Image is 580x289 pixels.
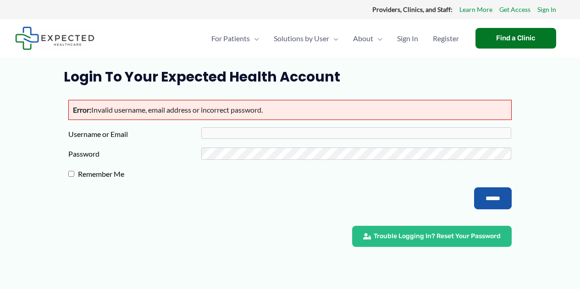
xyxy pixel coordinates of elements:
span: Trouble Logging In? Reset Your Password [374,233,501,240]
strong: Error: [73,105,91,114]
a: Find a Clinic [475,28,556,49]
a: AboutMenu Toggle [346,22,390,55]
label: Password [68,147,201,161]
a: Solutions by UserMenu Toggle [266,22,346,55]
span: Menu Toggle [373,22,382,55]
a: Sign In [537,4,556,16]
span: About [353,22,373,55]
p: Invalid username, email address or incorrect password. [68,100,512,120]
a: Learn More [459,4,492,16]
a: Sign In [390,22,425,55]
img: Expected Healthcare Logo - side, dark font, small [15,27,94,50]
span: Menu Toggle [250,22,259,55]
label: Remember Me [74,167,207,181]
span: Solutions by User [274,22,329,55]
a: For PatientsMenu Toggle [204,22,266,55]
span: Sign In [397,22,418,55]
span: Register [433,22,459,55]
label: Username or Email [68,127,201,141]
a: Trouble Logging In? Reset Your Password [352,226,512,247]
span: For Patients [211,22,250,55]
strong: Providers, Clinics, and Staff: [372,5,453,13]
h1: Login to Your Expected Health Account [64,69,516,85]
span: Menu Toggle [329,22,338,55]
a: Register [425,22,466,55]
a: Get Access [499,4,530,16]
nav: Primary Site Navigation [204,22,466,55]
